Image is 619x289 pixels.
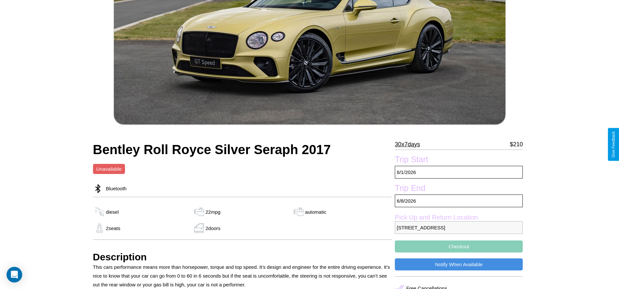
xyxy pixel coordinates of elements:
[193,223,206,233] img: gas
[106,224,120,233] p: 2 seats
[96,165,122,173] p: Unavailable
[395,155,523,166] label: Trip Start
[305,208,326,216] p: automatic
[292,207,305,217] img: gas
[106,208,119,216] p: diesel
[395,214,523,221] label: Pick Up and Return Location
[93,252,392,263] h3: Description
[193,207,206,217] img: gas
[395,183,523,195] label: Trip End
[395,221,523,234] p: [STREET_ADDRESS]
[206,224,221,233] p: 2 doors
[395,258,523,270] button: Notify When Available
[395,139,420,150] p: 30 x 7 days
[93,142,392,157] h2: Bentley Roll Royce Silver Seraph 2017
[7,267,22,282] div: Open Intercom Messenger
[395,240,523,253] button: Checkout
[611,131,616,158] div: Give Feedback
[103,184,127,193] p: Bluetooth
[395,166,523,179] p: 6 / 1 / 2026
[93,263,392,289] p: This cars performance means more than horsepower, torque and top speed. It’s design and engineer ...
[395,195,523,207] p: 6 / 8 / 2026
[93,223,106,233] img: gas
[510,139,523,150] p: $ 210
[93,207,106,217] img: gas
[206,208,221,216] p: 22 mpg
